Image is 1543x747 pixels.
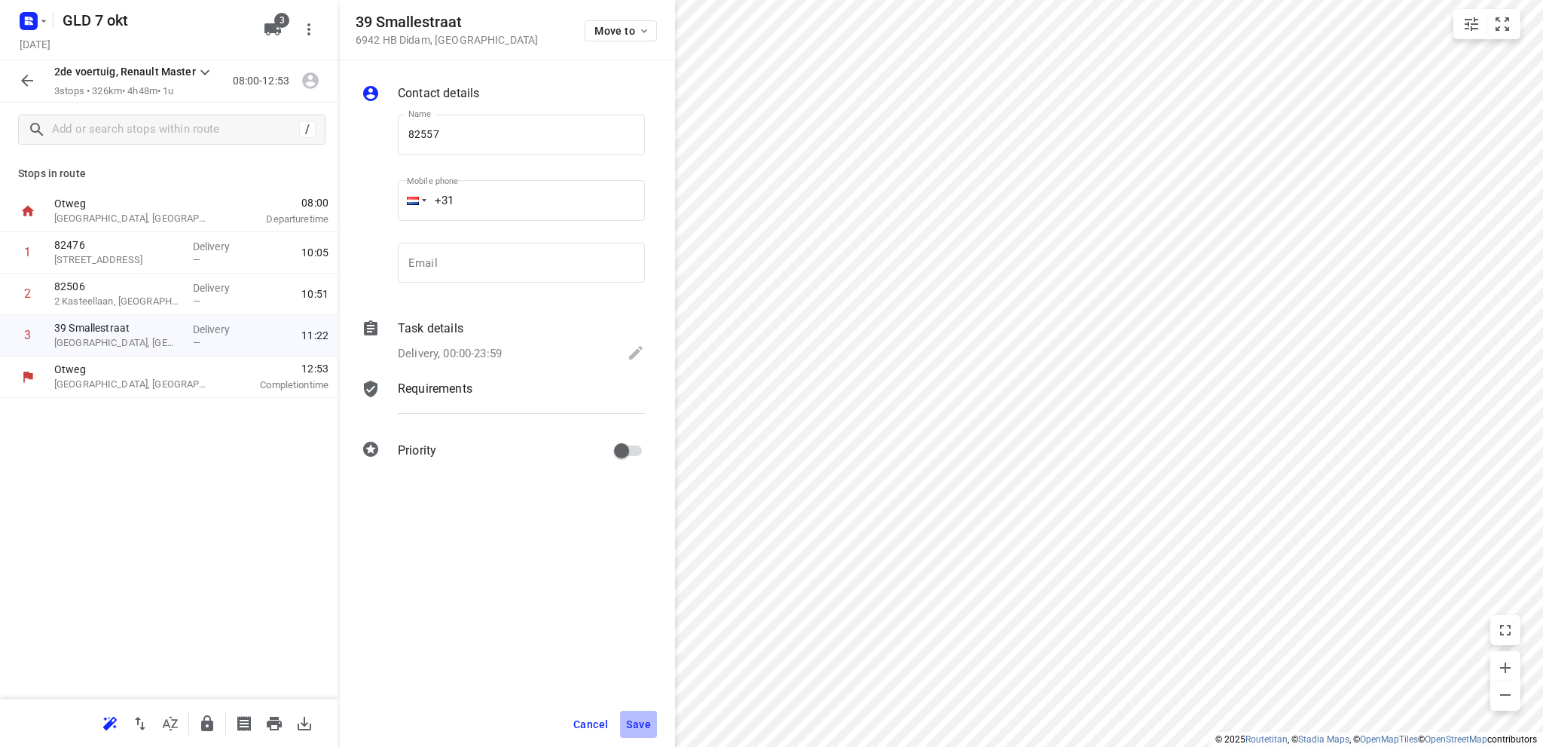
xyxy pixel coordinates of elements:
[54,84,214,99] p: 3 stops • 326km • 4h48m • 1u
[407,177,458,185] label: Mobile phone
[54,64,196,80] p: 2de voertuig, Renault Master
[398,84,479,103] p: Contact details
[567,711,614,738] button: Cancel
[295,73,325,87] span: Assign driver
[54,294,181,309] p: 2 Kasteellaan, Doetinchem
[125,715,155,730] span: Reverse route
[1245,734,1288,745] a: Routetitan
[155,715,185,730] span: Sort by time window
[620,711,657,738] button: Save
[54,320,181,335] p: 39 Smallestraat
[626,718,651,730] span: Save
[362,84,645,106] div: Contact details
[274,13,289,28] span: 3
[54,237,181,253] p: 82476
[1425,734,1487,745] a: OpenStreetMap
[54,335,181,351] p: [GEOGRAPHIC_DATA], [GEOGRAPHIC_DATA]
[301,286,328,302] span: 10:51
[193,295,200,307] span: —
[289,715,319,730] span: Download route
[229,195,328,210] span: 08:00
[259,715,289,730] span: Print route
[54,279,181,294] p: 82506
[1360,734,1418,745] a: OpenMapTiles
[193,322,249,337] p: Delivery
[398,345,502,363] p: Delivery, 00:00-23:59
[54,253,181,268] p: Kottenseweg 158, Winterswijk Brinkheurne
[301,245,328,260] span: 10:05
[229,715,259,730] span: Print shipping labels
[1487,9,1517,39] button: Fit zoom
[362,380,645,425] div: Requirements
[573,718,608,730] span: Cancel
[54,196,211,211] p: Otweg
[229,361,328,376] span: 12:53
[594,25,650,37] span: Move to
[294,14,324,44] button: More
[627,344,645,362] svg: Edit
[193,337,200,348] span: —
[24,286,31,301] div: 2
[192,709,222,739] button: Lock route
[398,180,426,221] div: Netherlands: + 31
[193,254,200,265] span: —
[301,328,328,343] span: 11:22
[356,34,538,46] p: 6942 HB Didam , [GEOGRAPHIC_DATA]
[52,118,299,142] input: Add or search stops within route
[24,245,31,259] div: 1
[229,212,328,227] p: Departure time
[95,715,125,730] span: Reoptimize route
[398,320,463,338] p: Task details
[1456,9,1486,39] button: Map settings
[1453,9,1520,39] div: small contained button group
[229,378,328,393] p: Completion time
[362,320,645,365] div: Task detailsDelivery, 00:00-23:59
[233,73,295,89] p: 08:00-12:53
[1215,734,1537,745] li: © 2025 , © , © © contributors
[299,121,316,138] div: /
[258,14,288,44] button: 3
[54,362,211,377] p: Otweg
[356,14,538,31] h5: 39 Smallestraat
[18,166,319,182] p: Stops in route
[57,8,252,32] h5: GLD 7 okt
[398,380,472,398] p: Requirements
[193,280,249,295] p: Delivery
[1298,734,1349,745] a: Stadia Maps
[585,20,657,41] button: Move to
[54,377,211,392] p: [GEOGRAPHIC_DATA], [GEOGRAPHIC_DATA]
[193,239,249,254] p: Delivery
[14,35,57,53] h5: [DATE]
[398,442,436,460] p: Priority
[24,328,31,342] div: 3
[54,211,211,226] p: [GEOGRAPHIC_DATA], [GEOGRAPHIC_DATA]
[398,180,645,221] input: 1 (702) 123-4567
